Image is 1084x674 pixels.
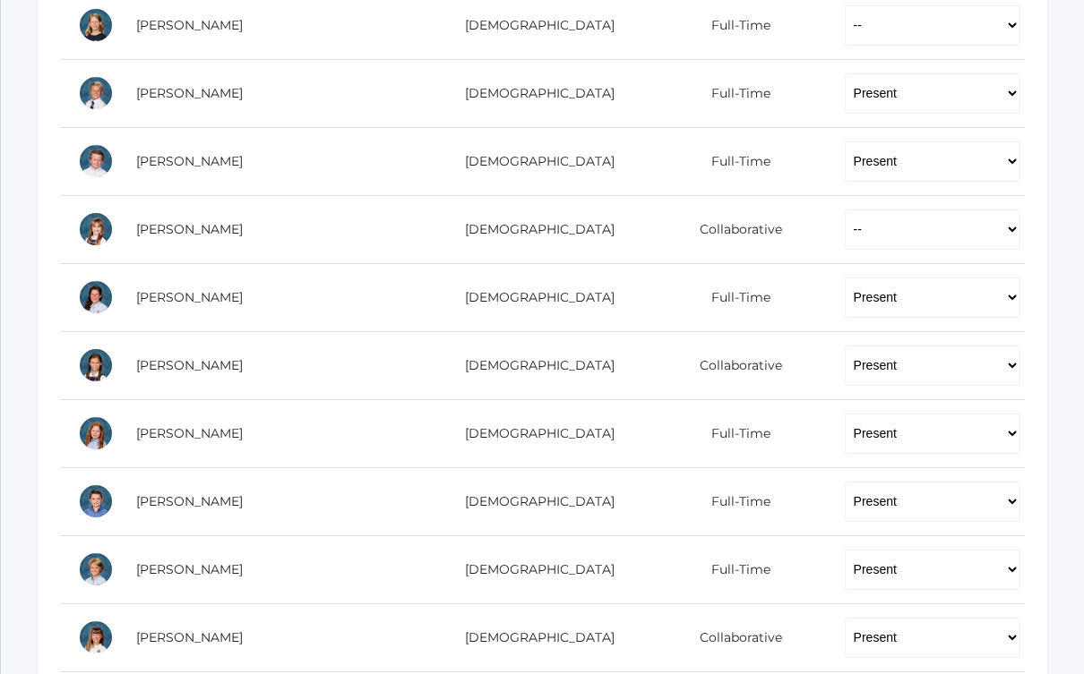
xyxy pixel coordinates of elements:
[136,153,243,169] a: [PERSON_NAME]
[78,7,114,43] div: Haelyn Bradley
[136,629,243,645] a: [PERSON_NAME]
[78,415,114,451] div: Adeline Porter
[136,221,243,237] a: [PERSON_NAME]
[78,619,114,655] div: Keilani Taylor
[425,331,642,399] td: [DEMOGRAPHIC_DATA]
[425,603,642,671] td: [DEMOGRAPHIC_DATA]
[78,279,114,315] div: Stella Honeyman
[78,143,114,179] div: Timothy Edlin
[641,59,826,127] td: Full-Time
[136,425,243,441] a: [PERSON_NAME]
[425,399,642,467] td: [DEMOGRAPHIC_DATA]
[136,17,243,33] a: [PERSON_NAME]
[425,127,642,195] td: [DEMOGRAPHIC_DATA]
[425,467,642,535] td: [DEMOGRAPHIC_DATA]
[641,603,826,671] td: Collaborative
[641,331,826,399] td: Collaborative
[78,211,114,247] div: Remy Evans
[641,467,826,535] td: Full-Time
[425,59,642,127] td: [DEMOGRAPHIC_DATA]
[136,289,243,305] a: [PERSON_NAME]
[78,551,114,587] div: William Sigwing
[136,561,243,577] a: [PERSON_NAME]
[136,85,243,101] a: [PERSON_NAME]
[641,127,826,195] td: Full-Time
[425,263,642,331] td: [DEMOGRAPHIC_DATA]
[641,195,826,263] td: Collaborative
[136,357,243,373] a: [PERSON_NAME]
[425,195,642,263] td: [DEMOGRAPHIC_DATA]
[78,347,114,383] div: Scarlett Maurer
[641,535,826,603] td: Full-Time
[78,75,114,111] div: Ian Doyle
[641,263,826,331] td: Full-Time
[78,483,114,519] div: Hunter Reid
[641,399,826,467] td: Full-Time
[425,535,642,603] td: [DEMOGRAPHIC_DATA]
[136,493,243,509] a: [PERSON_NAME]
